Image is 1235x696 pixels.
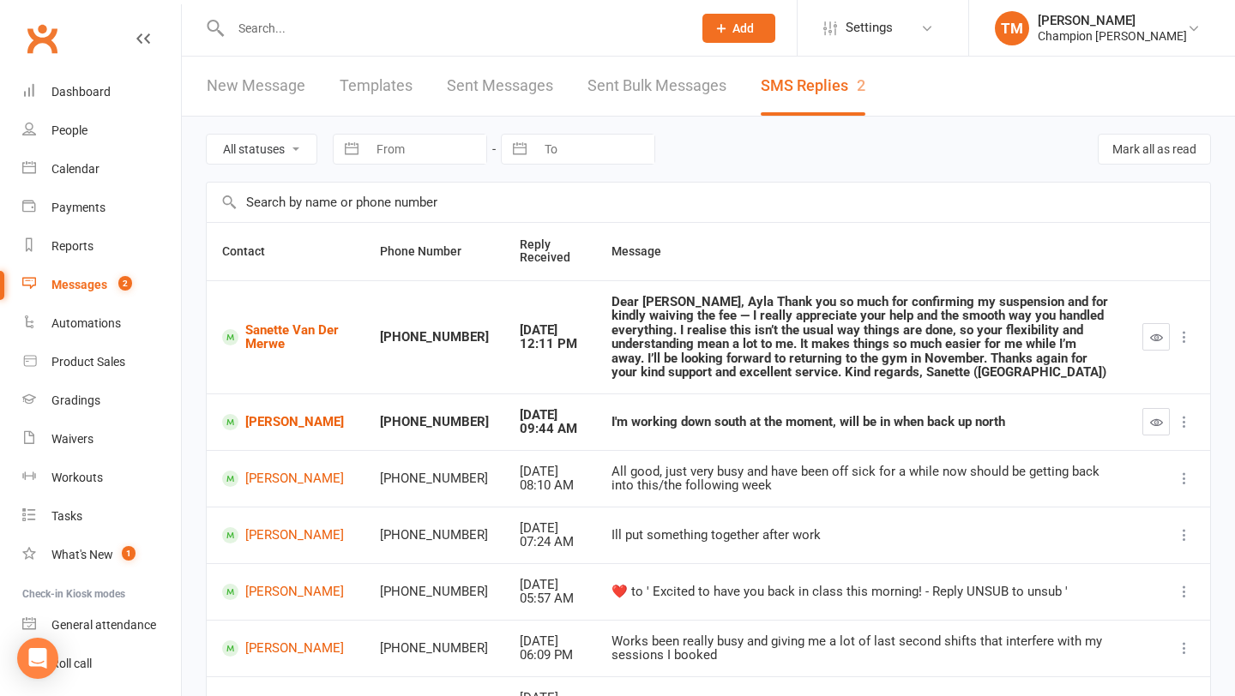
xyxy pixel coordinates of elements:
a: Sanette Van Der Merwe [222,323,349,351]
a: [PERSON_NAME] [222,584,349,600]
div: [DATE] [520,408,581,423]
a: [PERSON_NAME] [222,471,349,487]
a: Product Sales [22,343,181,381]
a: Payments [22,189,181,227]
div: Dear [PERSON_NAME], Ayla Thank you so much for confirming my suspension and for kindly waiving th... [611,295,1111,380]
a: Tasks [22,497,181,536]
div: Champion [PERSON_NAME] [1038,28,1187,44]
span: Add [732,21,754,35]
span: Settings [846,9,893,47]
th: Phone Number [364,223,504,280]
div: [DATE] [520,323,581,338]
a: [PERSON_NAME] [222,414,349,430]
div: Workouts [51,471,103,484]
div: ​❤️​ to ' Excited to have you back in class this morning! - Reply UNSUB to unsub ' [611,585,1111,599]
div: [DATE] [520,634,581,649]
a: [PERSON_NAME] [222,640,349,657]
div: [PHONE_NUMBER] [380,585,489,599]
a: Clubworx [21,17,63,60]
div: [PHONE_NUMBER] [380,528,489,543]
a: Templates [340,57,413,116]
a: People [22,111,181,150]
span: 1 [122,546,136,561]
input: Search by name or phone number [207,183,1210,222]
input: To [535,135,654,164]
div: All good, just very busy and have been off sick for a while now should be getting back into this/... [611,465,1111,493]
a: Sent Bulk Messages [587,57,726,116]
div: General attendance [51,618,156,632]
div: Payments [51,201,105,214]
div: Gradings [51,393,100,407]
input: Search... [226,16,680,40]
input: From [367,135,486,164]
div: 06:09 PM [520,648,581,663]
a: Messages 2 [22,266,181,304]
a: [PERSON_NAME] [222,527,349,543]
div: I'm working down south at the moment, will be in when back up north [611,415,1111,429]
div: Product Sales [51,355,125,369]
div: 2 [857,76,865,94]
div: 12:11 PM [520,337,581,351]
a: Roll call [22,645,181,683]
div: [PHONE_NUMBER] [380,330,489,345]
div: TM [995,11,1029,45]
a: Sent Messages [447,57,553,116]
div: Waivers [51,432,93,446]
div: Calendar [51,162,99,176]
a: Workouts [22,459,181,497]
div: [DATE] [520,521,581,536]
div: Messages [51,278,107,291]
a: Dashboard [22,73,181,111]
div: [PHONE_NUMBER] [380,471,489,486]
a: What's New1 [22,536,181,574]
div: Ill put something together after work [611,528,1111,543]
div: Works been really busy and giving me a lot of last second shifts that interfere with my sessions ... [611,634,1111,663]
th: Message [596,223,1127,280]
div: [PERSON_NAME] [1038,13,1187,28]
div: [DATE] [520,578,581,592]
div: Reports [51,239,93,253]
button: Add [702,14,775,43]
div: 09:44 AM [520,422,581,436]
a: General attendance kiosk mode [22,606,181,645]
a: Waivers [22,420,181,459]
div: [PHONE_NUMBER] [380,415,489,429]
div: Tasks [51,509,82,523]
div: 08:10 AM [520,478,581,493]
div: [PHONE_NUMBER] [380,641,489,656]
a: Automations [22,304,181,343]
div: Open Intercom Messenger [17,638,58,679]
span: 2 [118,276,132,291]
div: Roll call [51,657,92,670]
a: Reports [22,227,181,266]
a: Calendar [22,150,181,189]
th: Contact [207,223,364,280]
div: People [51,123,87,137]
div: Dashboard [51,85,111,99]
div: 05:57 AM [520,591,581,606]
button: Mark all as read [1098,134,1211,165]
th: Reply Received [504,223,596,280]
a: SMS Replies2 [761,57,865,116]
div: Automations [51,316,121,330]
div: What's New [51,548,113,561]
div: [DATE] [520,465,581,479]
div: 07:24 AM [520,535,581,549]
a: New Message [207,57,305,116]
a: Gradings [22,381,181,420]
